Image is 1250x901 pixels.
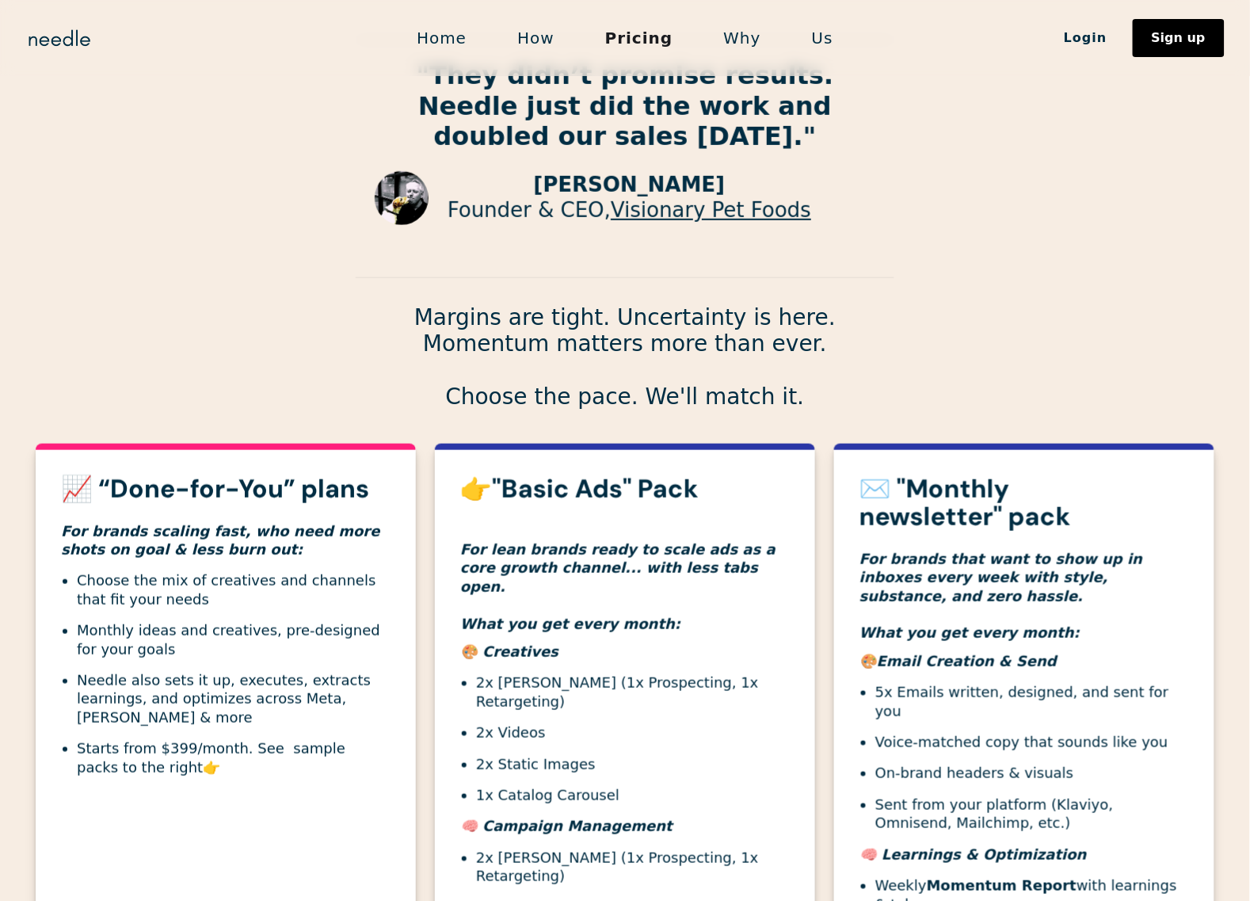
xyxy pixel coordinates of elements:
a: How [492,21,580,55]
a: Why [699,21,787,55]
li: 2x Videos [476,723,790,742]
em: 🎨 [859,653,877,670]
li: Needle also sets it up, executes, extracts learnings, and optimizes across Meta, [PERSON_NAME] & ... [77,671,391,727]
p: Margins are tight. Uncertainty is here. Momentum matters more than ever. Choose the pace. We'll m... [356,304,894,410]
h3: 📈 “Done-for-You” plans [61,475,391,503]
li: 5x Emails written, designed, and sent for you [875,683,1189,720]
div: Sign up [1152,32,1206,44]
li: 2x [PERSON_NAME] (1x Prospecting, 1x Retargeting) [476,674,790,711]
li: Monthly ideas and creatives, pre-designed for your goals [77,621,391,659]
em: For lean brands ready to scale ads as a core growth channel... with less tabs open. What you get ... [460,541,776,632]
li: Voice-matched copy that sounds like you [875,733,1189,751]
a: Visionary Pet Foods [611,198,811,222]
em: 🧠 Campaign Management [460,818,673,834]
a: Us [787,21,859,55]
a: Login [1038,25,1133,52]
a: Home [391,21,492,55]
li: Starts from $399/month. See sample packs to the right [77,739,391,777]
em: Email Creation & Send [877,653,1057,670]
strong: 👉"Basic Ads" Pack [460,472,699,506]
li: Choose the mix of creatives and channels that fit your needs [77,571,391,609]
strong: 👉 [203,759,220,776]
em: For brands that want to show up in inboxes every week with style, substance, and zero hassle. Wha... [859,551,1143,642]
strong: Momentum Report [927,877,1077,894]
li: On-brand headers & visuals [875,764,1189,782]
a: Sign up [1133,19,1225,57]
em: 🧠 Learnings & Optimization [859,846,1087,863]
li: 1x Catalog Carousel [476,786,790,804]
li: 2x [PERSON_NAME] (1x Prospecting, 1x Retargeting) [476,849,790,886]
h3: ✉️ "Monthly newsletter" pack [859,475,1189,531]
strong: "They didn’t promise results. Needle just did the work and doubled our sales [DATE]." [417,60,834,151]
p: Founder & CEO, [448,198,811,223]
em: 🎨 Creatives [460,643,558,660]
em: For brands scaling fast, who need more shots on goal & less burn out: [61,523,380,558]
p: [PERSON_NAME] [448,173,811,197]
li: 2x Static Images [476,755,790,773]
a: Pricing [580,21,699,55]
li: Sent from your platform (Klaviyo, Omnisend, Mailchimp, etc.) [875,796,1189,833]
